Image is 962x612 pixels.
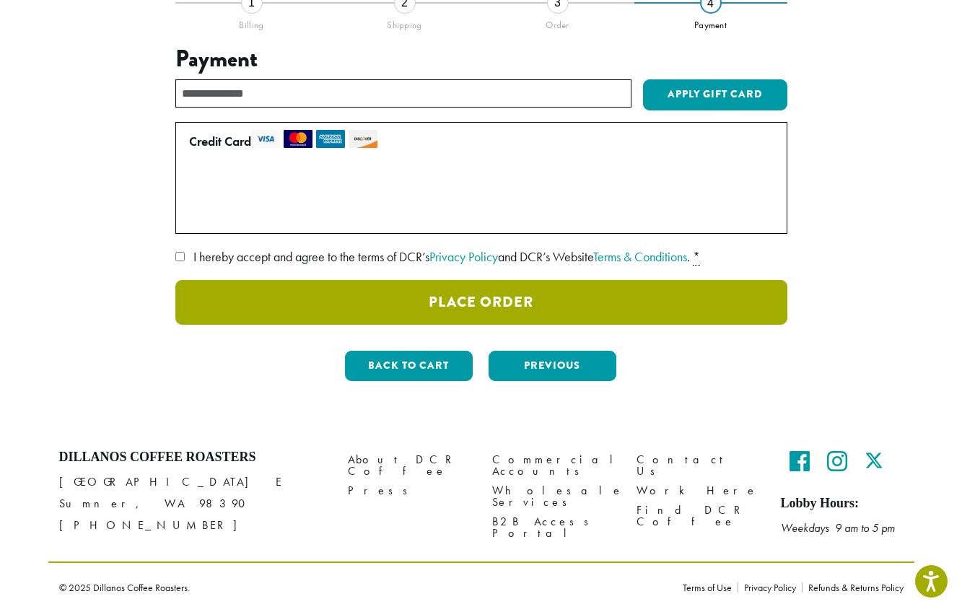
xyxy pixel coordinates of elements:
img: discover [349,130,377,148]
a: Wholesale Services [492,481,615,512]
h4: Dillanos Coffee Roasters [59,450,326,465]
div: Payment [634,14,787,31]
a: Terms & Conditions [593,248,687,265]
span: I hereby accept and agree to the terms of DCR’s and DCR’s Website . [193,248,690,265]
img: visa [251,130,280,148]
div: Order [481,14,634,31]
button: Back to cart [345,351,473,381]
input: I hereby accept and agree to the terms of DCR’sPrivacy Policyand DCR’s WebsiteTerms & Conditions. * [175,252,185,261]
a: Privacy Policy [429,248,498,265]
a: Find DCR Coffee [637,501,759,532]
abbr: required [693,248,700,266]
h3: Payment [175,45,787,73]
div: Shipping [328,14,481,31]
img: amex [316,130,345,148]
button: Apply Gift Card [643,79,787,111]
a: Contact Us [637,450,759,481]
p: [GEOGRAPHIC_DATA] E Sumner, WA 98390 [PHONE_NUMBER] [59,471,326,536]
h5: Lobby Hours: [781,496,904,512]
a: Privacy Policy [738,582,802,593]
a: Press [348,481,471,500]
button: Previous [489,351,616,381]
a: Commercial Accounts [492,450,615,481]
a: Work Here [637,481,759,500]
a: B2B Access Portal [492,512,615,543]
a: About DCR Coffee [348,450,471,481]
a: Refunds & Returns Policy [802,582,904,593]
label: Credit Card [189,130,768,153]
em: Weekdays 9 am to 5 pm [781,520,895,535]
p: © 2025 Dillanos Coffee Roasters. [59,582,661,593]
button: Place Order [175,280,787,325]
div: Billing [175,14,328,31]
img: mastercard [284,130,312,148]
a: Terms of Use [683,582,738,593]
